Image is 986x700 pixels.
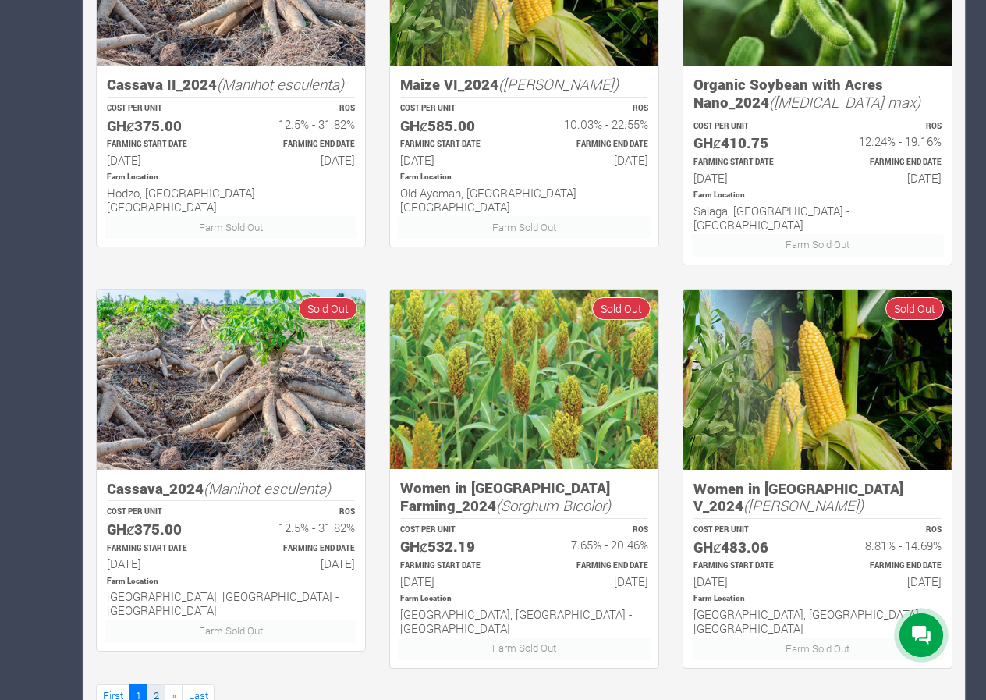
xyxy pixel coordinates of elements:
[107,103,217,115] p: COST PER UNIT
[400,524,510,536] p: COST PER UNIT
[832,157,942,169] p: Estimated Farming End Date
[498,74,619,94] i: ([PERSON_NAME])
[97,290,365,470] img: growforme image
[400,607,648,635] h6: [GEOGRAPHIC_DATA], [GEOGRAPHIC_DATA] - [GEOGRAPHIC_DATA]
[245,506,355,518] p: ROS
[400,538,510,556] h5: GHȼ532.19
[693,76,942,111] h5: Organic Soybean with Acres Nano_2024
[693,538,803,556] h5: GHȼ483.06
[832,574,942,588] h6: [DATE]
[107,186,355,214] h6: Hodzo, [GEOGRAPHIC_DATA] - [GEOGRAPHIC_DATA]
[107,576,355,588] p: Location of Farm
[538,538,648,552] h6: 7.65% - 20.46%
[107,117,217,135] h5: GHȼ375.00
[693,121,803,133] p: COST PER UNIT
[400,103,510,115] p: COST PER UNIT
[107,76,355,94] h5: Cassava II_2024
[496,496,611,515] i: (Sorghum Bicolor)
[769,92,920,112] i: ([MEDICAL_DATA] max)
[693,190,942,201] p: Location of Farm
[245,139,355,151] p: Estimated Farming End Date
[390,290,658,469] img: growforme image
[538,139,648,151] p: Estimated Farming End Date
[107,153,217,167] h6: [DATE]
[107,521,217,538] h5: GHȼ375.00
[538,524,648,536] p: ROS
[693,560,803,572] p: Estimated Farming Start Date
[885,297,944,320] span: Sold Out
[683,290,952,470] img: growforme image
[832,538,942,553] h6: 8.81% - 14.69%
[245,543,355,555] p: Estimated Farming End Date
[204,478,331,498] i: (Manihot esculenta)
[400,560,510,572] p: Estimated Farming Start Date
[299,297,357,320] span: Sold Out
[245,153,355,167] h6: [DATE]
[832,121,942,133] p: ROS
[245,521,355,535] h6: 12.5% - 31.82%
[107,556,217,570] h6: [DATE]
[693,593,942,605] p: Location of Farm
[832,134,942,148] h6: 12.24% - 19.16%
[538,574,648,588] h6: [DATE]
[693,574,803,588] h6: [DATE]
[693,134,803,152] h5: GHȼ410.75
[400,186,648,214] h6: Old Ayomah, [GEOGRAPHIC_DATA] - [GEOGRAPHIC_DATA]
[400,172,648,183] p: Location of Farm
[245,556,355,570] h6: [DATE]
[400,117,510,135] h5: GHȼ585.00
[693,204,942,232] h6: Salaga, [GEOGRAPHIC_DATA] - [GEOGRAPHIC_DATA]
[693,607,942,635] h6: [GEOGRAPHIC_DATA], [GEOGRAPHIC_DATA] - [GEOGRAPHIC_DATA]
[107,139,217,151] p: Estimated Farming Start Date
[217,74,344,94] i: (Manihot esculenta)
[538,153,648,167] h6: [DATE]
[538,117,648,131] h6: 10.03% - 22.55%
[693,524,803,536] p: COST PER UNIT
[400,76,648,94] h5: Maize VI_2024
[693,171,803,185] h6: [DATE]
[107,589,355,617] h6: [GEOGRAPHIC_DATA], [GEOGRAPHIC_DATA] - [GEOGRAPHIC_DATA]
[538,560,648,572] p: Estimated Farming End Date
[592,297,651,320] span: Sold Out
[245,117,355,131] h6: 12.5% - 31.82%
[832,171,942,185] h6: [DATE]
[107,172,355,183] p: Location of Farm
[400,153,510,167] h6: [DATE]
[400,593,648,605] p: Location of Farm
[245,103,355,115] p: ROS
[107,506,217,518] p: COST PER UNIT
[693,157,803,169] p: Estimated Farming Start Date
[400,139,510,151] p: Estimated Farming Start Date
[743,496,864,515] i: ([PERSON_NAME])
[107,543,217,555] p: Estimated Farming Start Date
[832,560,942,572] p: Estimated Farming End Date
[538,103,648,115] p: ROS
[400,574,510,588] h6: [DATE]
[693,480,942,515] h5: Women in [GEOGRAPHIC_DATA] V_2024
[400,479,648,514] h5: Women in [GEOGRAPHIC_DATA] Farming_2024
[832,524,942,536] p: ROS
[107,480,355,498] h5: Cassava_2024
